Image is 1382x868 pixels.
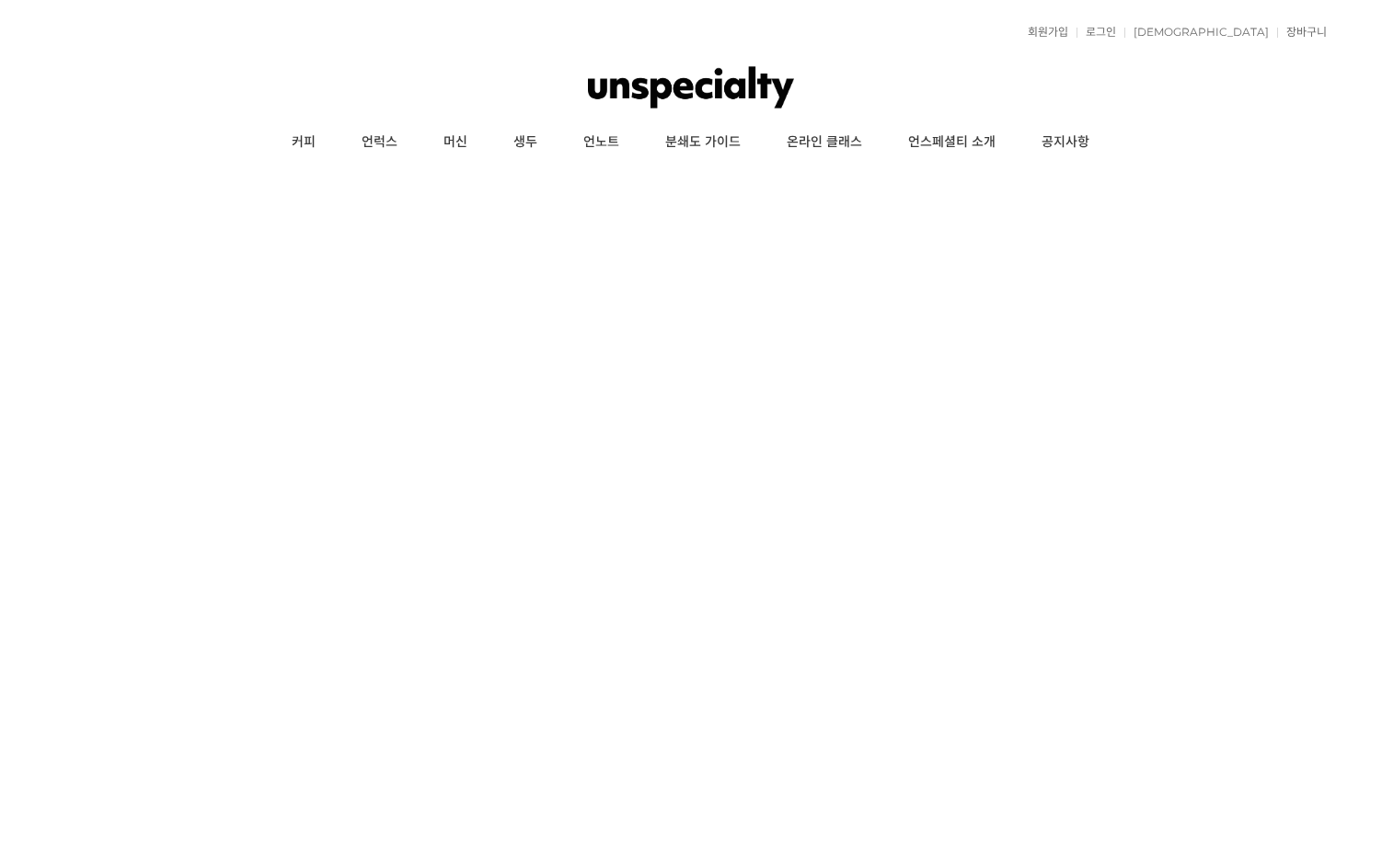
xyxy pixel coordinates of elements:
a: 로그인 [1077,27,1116,38]
a: 머신 [420,120,490,166]
a: 장바구니 [1277,27,1327,38]
a: 분쇄도 가이드 [642,120,764,166]
a: 언스페셜티 소개 [885,120,1019,166]
a: 생두 [490,120,560,166]
a: 온라인 클래스 [764,120,885,166]
a: 커피 [269,120,339,166]
a: 언노트 [560,120,642,166]
a: 공지사항 [1019,120,1112,166]
a: [DEMOGRAPHIC_DATA] [1124,27,1269,38]
a: 언럭스 [339,120,420,166]
a: 회원가입 [1019,27,1068,38]
img: 언스페셜티 몰 [588,60,795,115]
